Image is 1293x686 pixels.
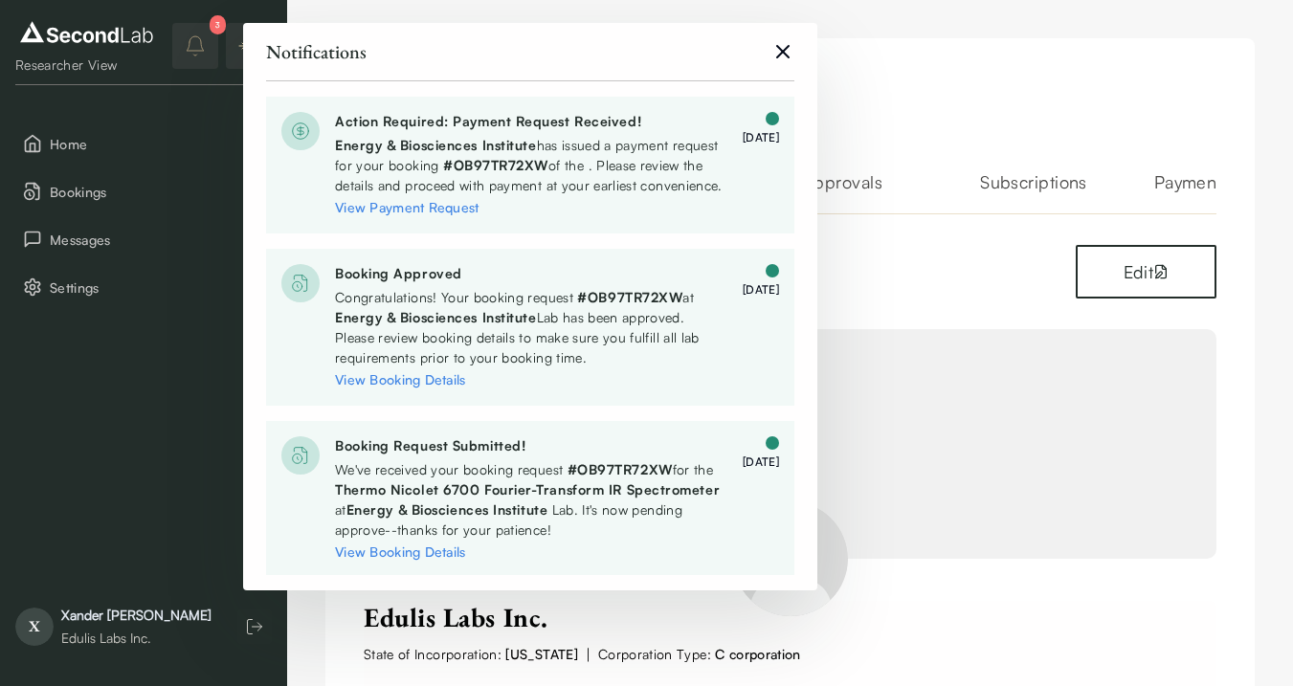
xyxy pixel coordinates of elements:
span: C corporation [715,646,801,662]
div: has issued a payment request for your booking of the . Please review the details and proceed with... [335,135,727,195]
div: Settings sub items [15,267,272,307]
div: [DATE] [743,281,779,299]
button: notifications [172,23,218,69]
button: Log out [237,609,272,644]
button: Messages [15,219,272,259]
button: Expand/Collapse sidebar [226,23,272,69]
div: 3 [210,15,226,34]
div: | [364,643,1216,666]
button: Edit [1076,245,1216,299]
svg: close [771,40,794,63]
span: Thermo Nicolet 6700 Fourier-Transform IR Spectrometer [335,481,720,498]
h3: Booking Request Submitted! [335,436,727,455]
span: Energy & Biosciences Institute [335,309,537,325]
span: Settings [50,277,241,298]
span: # OB97TR72XW [568,461,673,477]
span: Bookings [50,182,264,202]
div: Congratulations! Your booking request at Lab has been approved. Please review booking details to ... [335,287,727,367]
h3: Booking Approved [335,264,727,283]
span: Corporation Type: [598,644,801,664]
div: Researcher View [15,55,158,75]
a: View Booking Details [335,371,466,387]
button: Home [15,123,272,164]
span: Messages [50,230,264,250]
span: Energy & Biosciences Institute [335,137,537,153]
span: [US_STATE] [505,646,578,662]
h3: Action Required: Payment Request Received! [335,112,727,131]
img: logo [15,17,158,48]
h6: Notifications [266,38,367,65]
div: Edulis Labs Inc. [61,629,212,648]
span: Home [50,134,264,154]
span: # OB97TR72XW [443,157,548,173]
div: [DATE] [743,454,779,471]
span: X [15,608,54,646]
span: State of Incorporation: [364,644,578,664]
a: View Booking Details [335,543,466,560]
button: Settings [15,267,272,307]
div: We've received your booking request for the at Lab. It's now pending approve--thanks for your pat... [335,459,727,540]
button: Bookings [15,171,272,211]
h2: Approvals [747,168,938,214]
h2: Subscriptions [938,168,1129,214]
span: # OB97TR72XW [577,289,682,305]
div: [DATE] [743,129,779,146]
span: Energy & Biosciences Institute [346,501,548,518]
div: Xander [PERSON_NAME] [61,606,212,625]
a: View Payment Request [335,199,479,215]
span: Edulis Labs Inc. [364,601,548,634]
